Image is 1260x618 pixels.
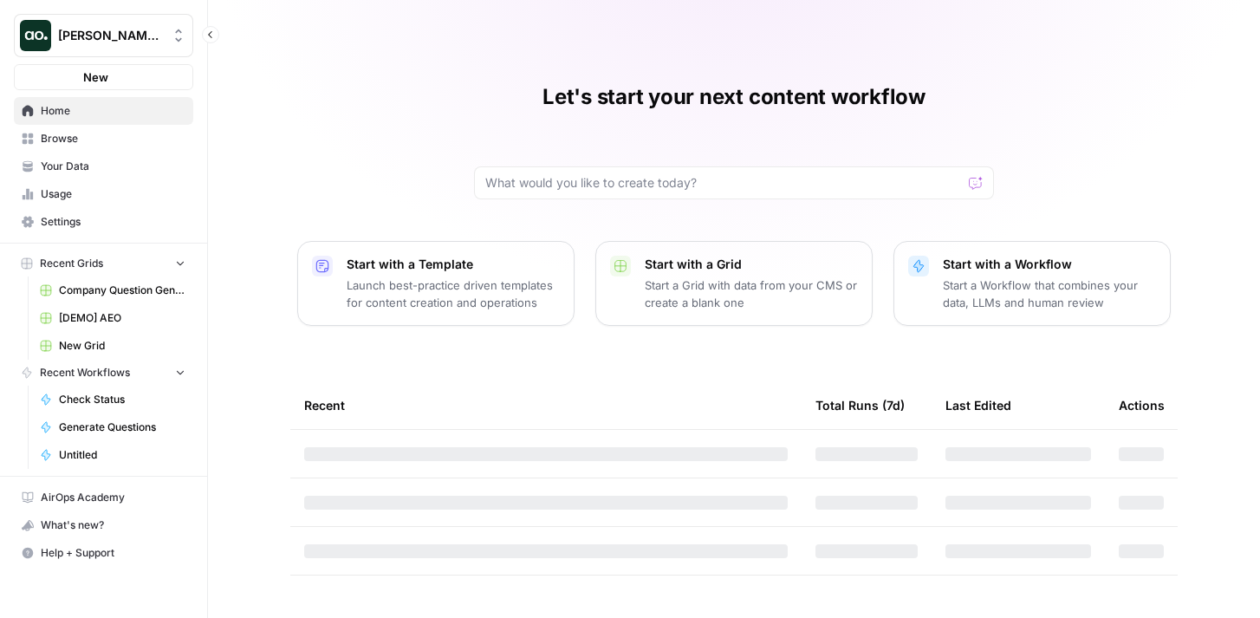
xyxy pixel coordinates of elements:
[297,241,575,326] button: Start with a TemplateLaunch best-practice driven templates for content creation and operations
[347,256,560,273] p: Start with a Template
[14,180,193,208] a: Usage
[32,304,193,332] a: [DEMO] AEO
[20,20,51,51] img: Dillon Test Logo
[943,276,1156,311] p: Start a Workflow that combines your data, LLMs and human review
[41,545,185,561] span: Help + Support
[32,441,193,469] a: Untitled
[542,83,926,111] h1: Let's start your next content workflow
[59,283,185,298] span: Company Question Generation
[32,276,193,304] a: Company Question Generation
[14,511,193,539] button: What's new?
[32,386,193,413] a: Check Status
[59,310,185,326] span: [DEMO] AEO
[304,381,788,429] div: Recent
[485,174,962,192] input: What would you like to create today?
[41,214,185,230] span: Settings
[41,131,185,146] span: Browse
[14,97,193,125] a: Home
[14,14,193,57] button: Workspace: Dillon Test
[347,276,560,311] p: Launch best-practice driven templates for content creation and operations
[58,27,163,44] span: [PERSON_NAME] Test
[943,256,1156,273] p: Start with a Workflow
[14,64,193,90] button: New
[59,420,185,435] span: Generate Questions
[14,208,193,236] a: Settings
[15,512,192,538] div: What's new?
[14,484,193,511] a: AirOps Academy
[59,338,185,354] span: New Grid
[14,250,193,276] button: Recent Grids
[14,153,193,180] a: Your Data
[41,186,185,202] span: Usage
[83,68,108,86] span: New
[32,332,193,360] a: New Grid
[59,447,185,463] span: Untitled
[40,256,103,271] span: Recent Grids
[40,365,130,381] span: Recent Workflows
[645,276,858,311] p: Start a Grid with data from your CMS or create a blank one
[14,125,193,153] a: Browse
[41,159,185,174] span: Your Data
[945,381,1011,429] div: Last Edited
[815,381,905,429] div: Total Runs (7d)
[14,360,193,386] button: Recent Workflows
[32,413,193,441] a: Generate Questions
[41,103,185,119] span: Home
[595,241,873,326] button: Start with a GridStart a Grid with data from your CMS or create a blank one
[41,490,185,505] span: AirOps Academy
[893,241,1171,326] button: Start with a WorkflowStart a Workflow that combines your data, LLMs and human review
[59,392,185,407] span: Check Status
[1119,381,1165,429] div: Actions
[645,256,858,273] p: Start with a Grid
[14,539,193,567] button: Help + Support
